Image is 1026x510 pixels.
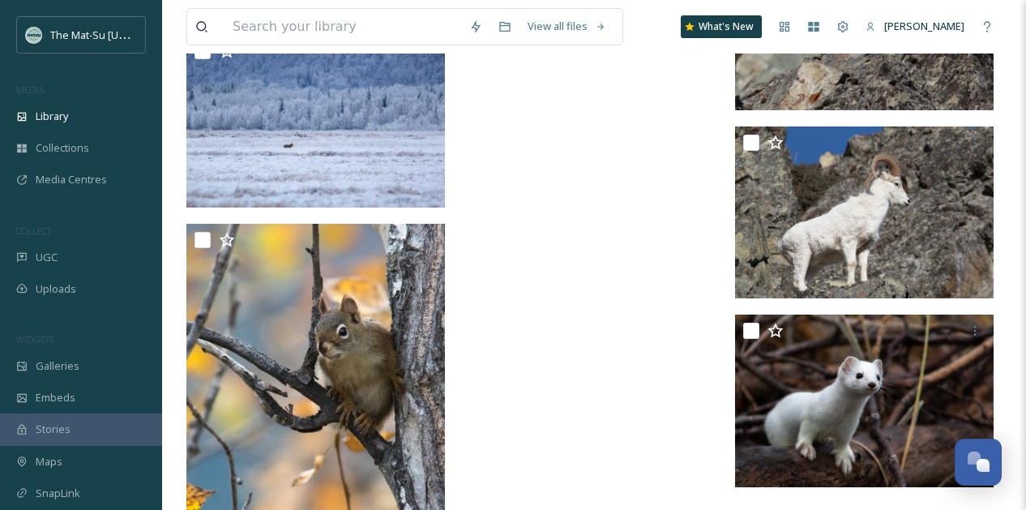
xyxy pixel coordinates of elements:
img: 20180325-BD2A4080-Justin%20Saunders.jpg [735,126,994,299]
span: Galleries [36,358,79,374]
span: [PERSON_NAME] [884,19,964,33]
span: WIDGETS [16,333,53,345]
img: Social_thumbnail.png [26,27,42,43]
span: Uploads [36,281,76,297]
span: Media Centres [36,172,107,187]
img: 20171103-BD2A8407-Justin%20Saunders.jpg [735,315,994,487]
span: UGC [36,250,58,265]
span: Stories [36,422,71,437]
span: SnapLink [36,486,80,501]
a: View all files [519,11,614,42]
span: MEDIA [16,84,45,96]
span: Collections [36,140,89,156]
input: Search your library [224,9,461,45]
span: Embeds [36,390,75,405]
img: 20171119-BD2A8679-Justin%20Saunders.jpg [186,35,445,208]
a: [PERSON_NAME] [857,11,973,42]
span: Library [36,109,68,124]
span: Maps [36,454,62,469]
span: The Mat-Su [US_STATE] [50,27,163,42]
a: What's New [681,15,762,38]
span: COLLECT [16,225,51,237]
button: Open Chat [955,439,1002,486]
